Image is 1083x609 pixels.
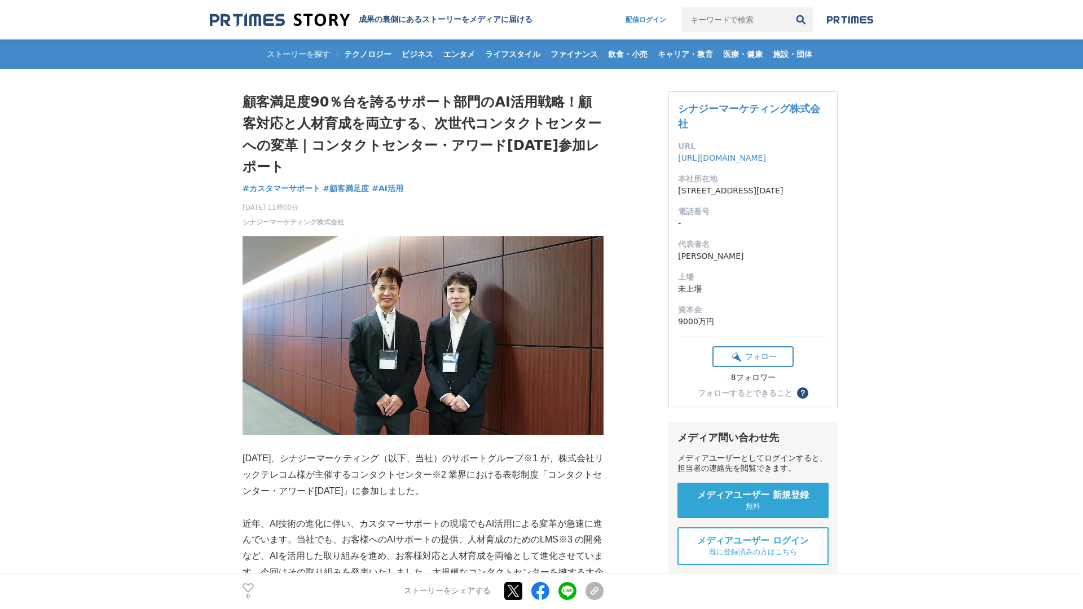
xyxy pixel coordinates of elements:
[243,91,604,178] h1: 顧客満足度90％台を誇るサポート部門のAI活用戦略！顧客対応と人材育成を両立する、次世代コンタクトセンターへの変革｜コンタクトセンター・アワード[DATE]参加レポート
[340,39,396,69] a: テクノロジー
[372,183,403,193] span: #AI活用
[678,218,828,230] dd: -
[719,39,767,69] a: 医療・健康
[397,39,438,69] a: ビジネス
[340,49,396,59] span: テクノロジー
[243,202,344,213] span: [DATE] 11時00分
[243,183,320,193] span: #カスタマーサポート
[678,316,828,328] dd: 9000万円
[678,239,828,250] dt: 代表者名
[678,153,766,162] a: [URL][DOMAIN_NAME]
[372,183,403,195] a: #AI活用
[546,49,602,59] span: ファイナンス
[697,489,809,501] span: メディアユーザー 新規登録
[678,206,828,218] dt: 電話番号
[678,304,828,316] dt: 資本金
[323,183,369,193] span: #顧客満足度
[604,49,652,59] span: 飲食・小売
[481,39,545,69] a: ライフスタイル
[799,389,807,397] span: ？
[678,173,828,185] dt: 本社所在地
[678,185,828,197] dd: [STREET_ADDRESS][DATE]
[677,453,829,474] div: メディアユーザーとしてログインすると、担当者の連絡先を閲覧できます。
[439,39,479,69] a: エンタメ
[439,49,479,59] span: エンタメ
[677,527,829,565] a: メディアユーザー ログイン 既に登録済みの方はこちら
[404,586,491,597] p: ストーリーをシェアする
[546,39,602,69] a: ファイナンス
[698,389,793,397] div: フォローするとできること
[678,271,828,283] dt: 上場
[359,15,532,25] h2: 成果の裏側にあるストーリーをメディアに届ける
[712,346,794,367] button: フォロー
[243,451,604,499] p: [DATE]、シナジーマーケティング（以下、当社）のサポートグループ※1 が、株式会社リックテレコム様が主催するコンタクトセンター※2 業界における表彰制度「コンタクトセンター・アワード[DAT...
[697,535,809,547] span: メディアユーザー ログイン
[768,49,817,59] span: 施設・団体
[210,12,532,28] a: 成果の裏側にあるストーリーをメディアに届ける 成果の裏側にあるストーリーをメディアに届ける
[682,7,789,32] input: キーワードで検索
[709,547,797,557] span: 既に登録済みの方はこちら
[768,39,817,69] a: 施設・団体
[323,183,369,195] a: #顧客満足度
[712,373,794,383] div: 8フォロワー
[243,217,344,227] a: シナジーマーケティング株式会社
[677,483,829,518] a: メディアユーザー 新規登録 無料
[678,250,828,262] dd: [PERSON_NAME]
[678,140,828,152] dt: URL
[604,39,652,69] a: 飲食・小売
[210,12,350,28] img: 成果の裏側にあるストーリーをメディアに届ける
[243,236,604,435] img: thumbnail_5cdf5710-a03e-11f0-b609-bf1ae81af276.jpg
[746,501,760,511] span: 無料
[797,387,808,399] button: ？
[719,49,767,59] span: 医療・健康
[653,39,717,69] a: キャリア・教育
[614,7,677,32] a: 配信ログイン
[678,103,820,130] a: シナジーマーケティング株式会社
[243,183,320,195] a: #カスタマーサポート
[653,49,717,59] span: キャリア・教育
[243,594,254,599] p: 0
[481,49,545,59] span: ライフスタイル
[827,15,873,24] img: prtimes
[789,7,813,32] button: 検索
[678,283,828,295] dd: 未上場
[397,49,438,59] span: ビジネス
[677,431,829,444] div: メディア問い合わせ先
